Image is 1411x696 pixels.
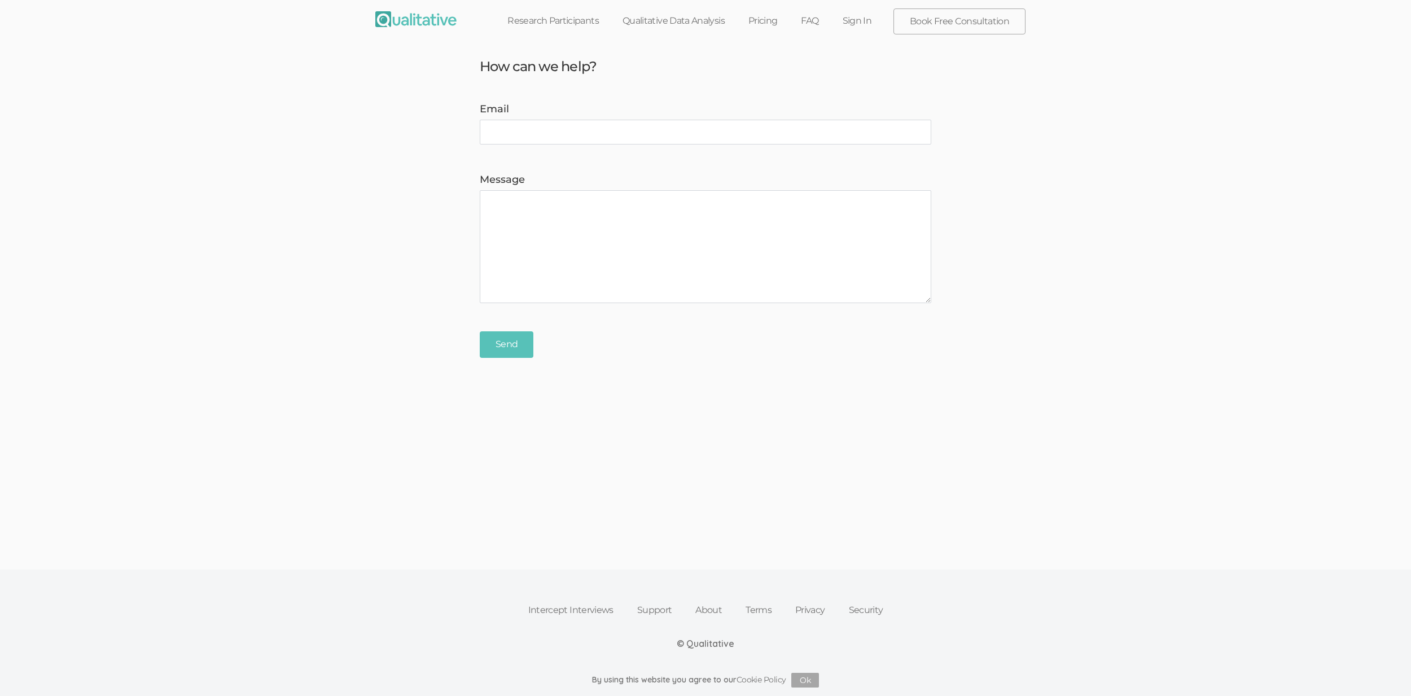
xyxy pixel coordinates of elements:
a: FAQ [789,8,830,33]
a: About [683,598,734,623]
a: Security [837,598,895,623]
a: Qualitative Data Analysis [611,8,737,33]
a: Book Free Consultation [894,9,1025,34]
a: Research Participants [496,8,611,33]
a: Cookie Policy [737,675,786,685]
a: Terms [734,598,783,623]
div: © Qualitative [677,637,734,650]
h3: How can we help? [471,59,940,74]
a: Support [625,598,684,623]
div: By using this website you agree to our [592,673,820,688]
img: Qualitative [375,11,457,27]
label: Email [480,102,931,117]
a: Sign In [831,8,884,33]
button: Ok [791,673,819,688]
label: Message [480,173,931,187]
input: Send [480,331,533,358]
a: Pricing [737,8,790,33]
a: Privacy [783,598,837,623]
iframe: Chat Widget [1355,642,1411,696]
a: Intercept Interviews [516,598,625,623]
